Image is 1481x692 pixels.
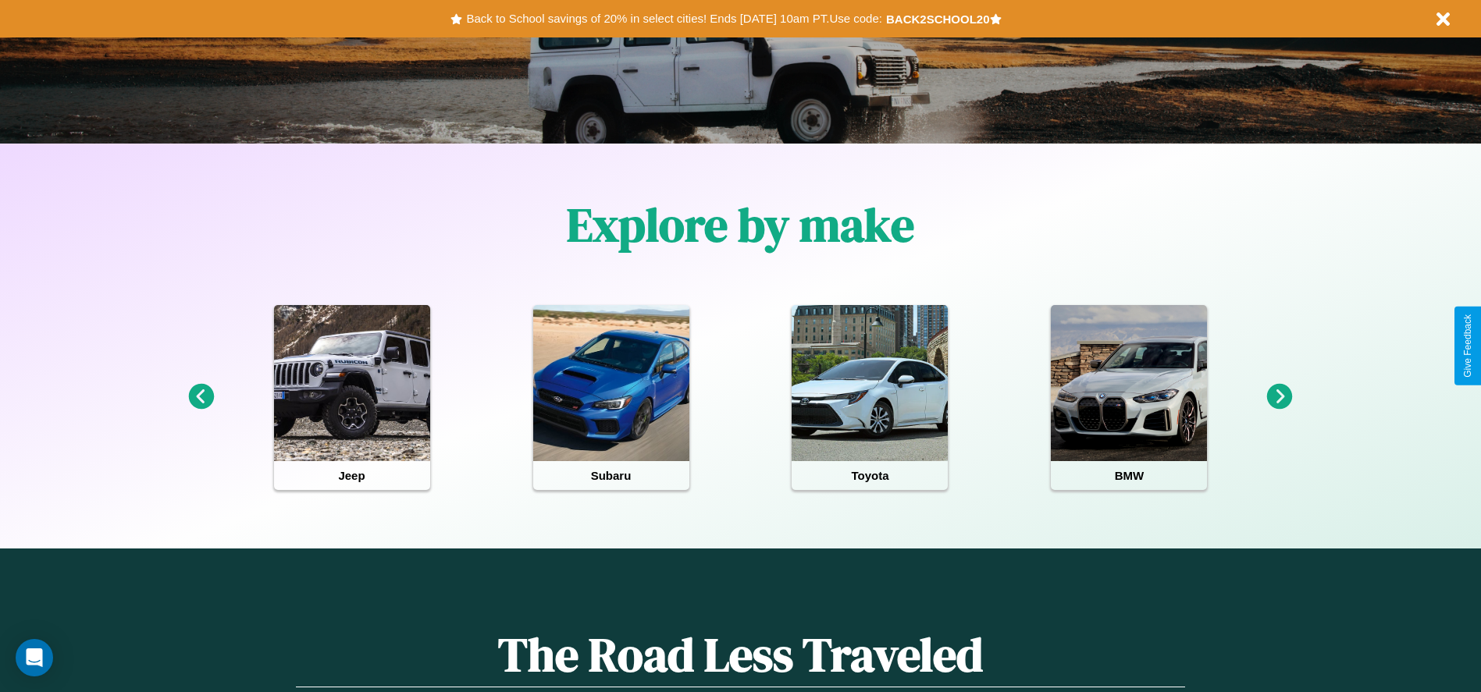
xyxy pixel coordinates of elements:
b: BACK2SCHOOL20 [886,12,990,26]
h4: Jeep [274,461,430,490]
h1: The Road Less Traveled [296,623,1184,687]
div: Give Feedback [1462,314,1473,378]
div: Open Intercom Messenger [16,639,53,676]
h4: Toyota [792,461,948,490]
button: Back to School savings of 20% in select cities! Ends [DATE] 10am PT.Use code: [462,8,885,30]
h4: BMW [1051,461,1207,490]
h1: Explore by make [567,193,914,257]
h4: Subaru [533,461,689,490]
